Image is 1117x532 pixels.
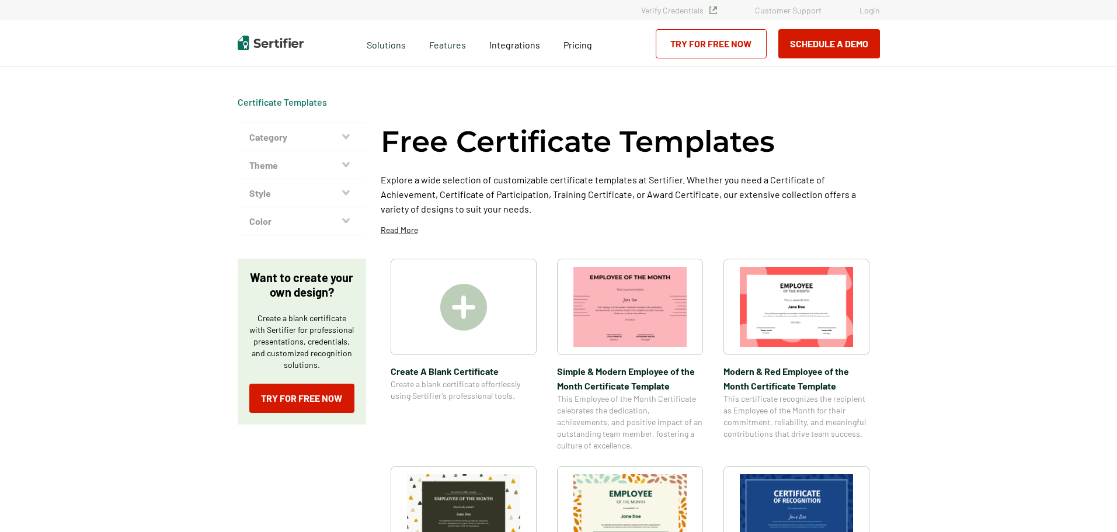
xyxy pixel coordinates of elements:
[723,393,869,440] span: This certificate recognizes the recipient as Employee of the Month for their commitment, reliabil...
[238,96,327,108] div: Breadcrumb
[238,179,366,207] button: Style
[489,39,540,50] span: Integrations
[249,384,354,413] a: Try for Free Now
[381,172,880,216] p: Explore a wide selection of customizable certificate templates at Sertifier. Whether you need a C...
[238,96,327,108] span: Certificate Templates
[367,36,406,51] span: Solutions
[238,96,327,107] a: Certificate Templates
[563,36,592,51] a: Pricing
[381,224,418,236] p: Read More
[238,123,366,151] button: Category
[723,259,869,451] a: Modern & Red Employee of the Month Certificate TemplateModern & Red Employee of the Month Certifi...
[238,36,304,50] img: Sertifier | Digital Credentialing Platform
[249,312,354,371] p: Create a blank certificate with Sertifier for professional presentations, credentials, and custom...
[429,36,466,51] span: Features
[656,29,767,58] a: Try for Free Now
[563,39,592,50] span: Pricing
[489,36,540,51] a: Integrations
[249,270,354,300] p: Want to create your own design?
[860,5,880,15] a: Login
[381,123,775,161] h1: Free Certificate Templates
[557,364,703,393] span: Simple & Modern Employee of the Month Certificate Template
[391,364,537,378] span: Create A Blank Certificate
[641,5,717,15] a: Verify Credentials
[557,393,703,451] span: This Employee of the Month Certificate celebrates the dedication, achievements, and positive impa...
[755,5,822,15] a: Customer Support
[557,259,703,451] a: Simple & Modern Employee of the Month Certificate TemplateSimple & Modern Employee of the Month C...
[440,284,487,331] img: Create A Blank Certificate
[238,151,366,179] button: Theme
[573,267,687,347] img: Simple & Modern Employee of the Month Certificate Template
[238,207,366,235] button: Color
[740,267,853,347] img: Modern & Red Employee of the Month Certificate Template
[709,6,717,14] img: Verified
[723,364,869,393] span: Modern & Red Employee of the Month Certificate Template
[391,378,537,402] span: Create a blank certificate effortlessly using Sertifier’s professional tools.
